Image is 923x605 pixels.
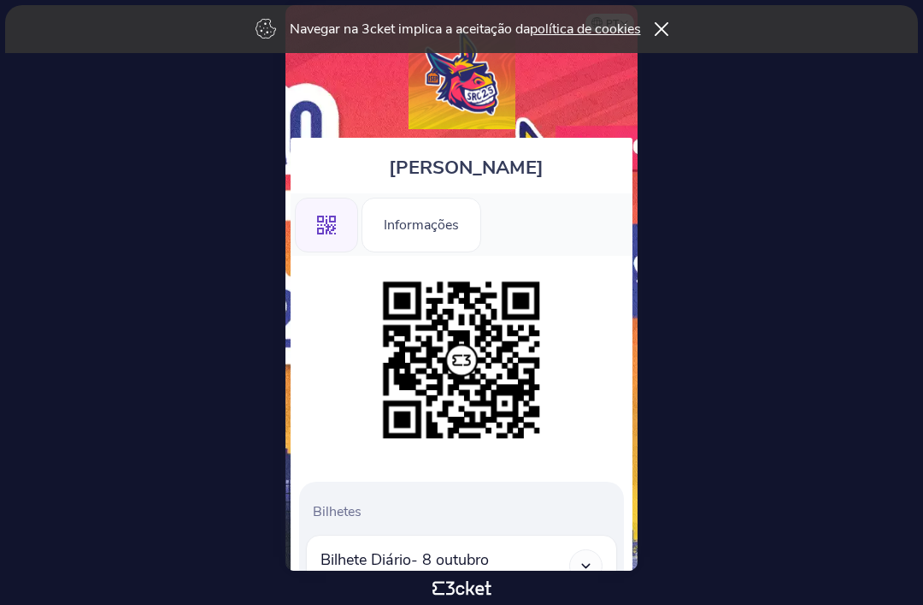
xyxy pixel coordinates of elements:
img: Receção ao Caloiro do ISEP '25 [409,22,515,129]
span: [PERSON_NAME] [389,155,544,181]
img: 96027be4e3d84da28232ccb96b077866.png [374,273,549,448]
span: Bilhete Diário- 8 outubro [320,549,489,570]
p: Bilhetes [313,502,617,521]
p: [DATE] [338,570,374,587]
a: política de cookies [530,20,641,39]
p: Navegar na 3cket implica a aceitação da [290,20,641,39]
div: Informações [362,198,481,252]
a: Informações [362,214,481,233]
